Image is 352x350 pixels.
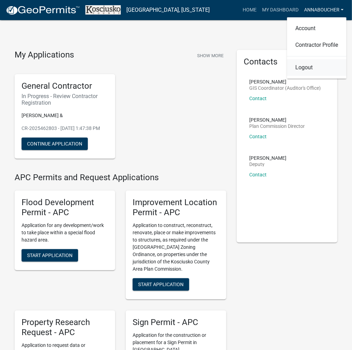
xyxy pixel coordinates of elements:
[194,50,226,61] button: Show More
[249,86,321,90] p: GIS Coordinator (Auditor's Office)
[249,124,305,129] p: Plan Commission Director
[249,96,267,101] a: Contact
[133,222,219,273] p: Application to construct, reconstruct, renovate, place or make improvements to structures, as req...
[22,112,108,119] p: [PERSON_NAME] &
[27,253,73,258] span: Start Application
[240,3,259,17] a: Home
[244,57,330,67] h5: Contacts
[287,59,346,76] a: Logout
[287,20,346,37] a: Account
[22,317,108,338] h5: Property Research Request - APC
[259,3,301,17] a: My Dashboard
[22,125,108,132] p: CR-2025462803 - [DATE] 1:47:38 PM
[22,81,108,91] h5: General Contractor
[249,79,321,84] p: [PERSON_NAME]
[249,156,286,160] p: [PERSON_NAME]
[301,3,346,17] a: ANNABOUCHER
[249,162,286,167] p: Deputy
[22,198,108,218] h5: Flood Development Permit - APC
[22,138,88,150] button: Continue Application
[126,4,210,16] a: [GEOGRAPHIC_DATA], [US_STATE]
[249,134,267,139] a: Contact
[22,222,108,244] p: Application for any development/work to take place within a special flood hazard area.
[22,93,108,106] h6: In Progress - Review Contractor Registration
[15,50,74,60] h4: My Applications
[133,317,219,327] h5: Sign Permit - APC
[133,198,219,218] h5: Improvement Location Permit - APC
[133,278,189,291] button: Start Application
[22,249,78,262] button: Start Application
[249,117,305,122] p: [PERSON_NAME]
[138,282,184,287] span: Start Application
[287,17,346,79] div: ANNABOUCHER
[15,173,226,183] h4: APC Permits and Request Applications
[249,172,267,177] a: Contact
[85,5,121,15] img: Kosciusko County, Indiana
[287,37,346,53] a: Contractor Profile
